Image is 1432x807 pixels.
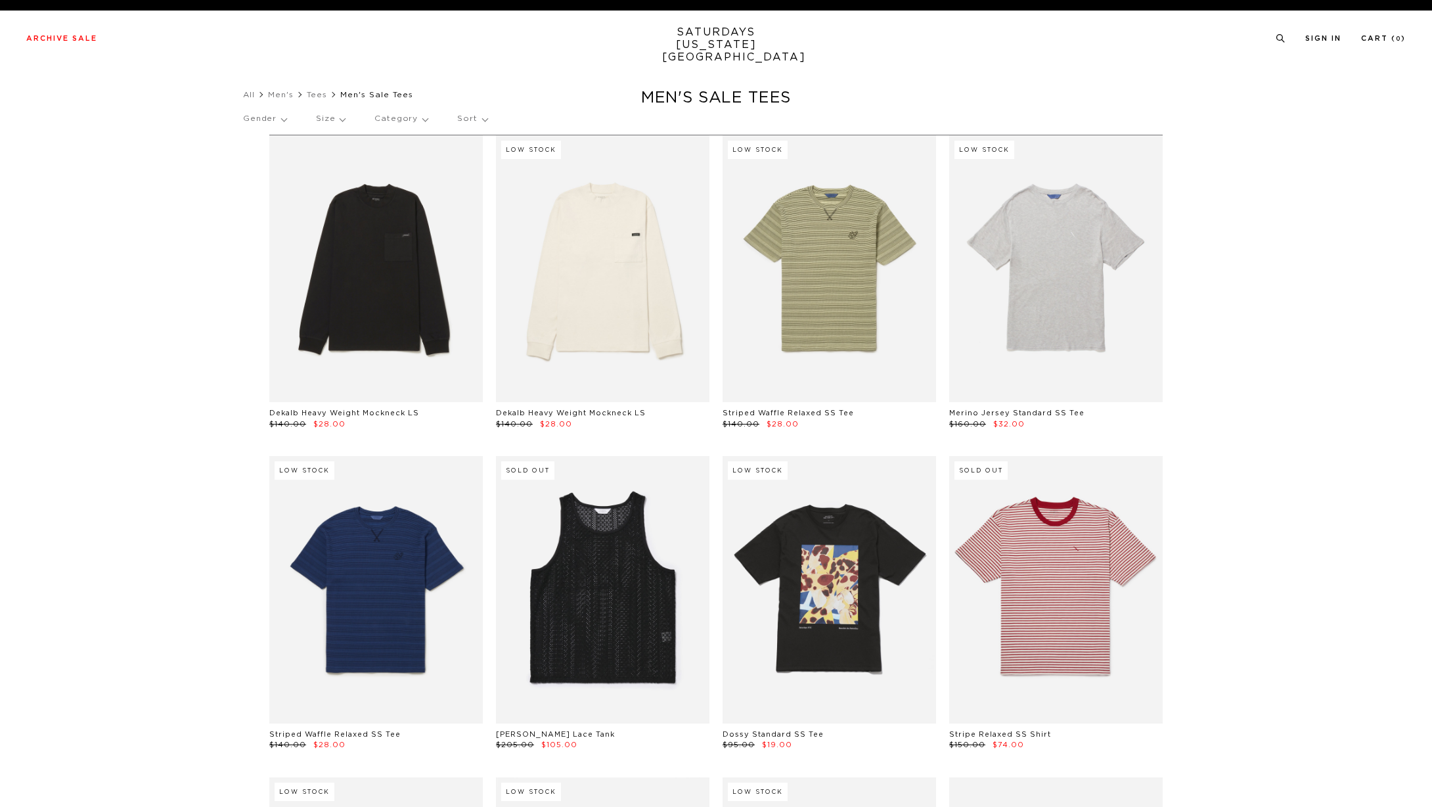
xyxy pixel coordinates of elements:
[496,741,534,749] span: $205.00
[1305,35,1341,42] a: Sign In
[313,421,346,428] span: $28.00
[243,91,255,99] a: All
[268,91,294,99] a: Men's
[723,409,854,417] a: Striped Waffle Relaxed SS Tee
[275,461,334,480] div: Low Stock
[316,104,345,134] p: Size
[313,741,346,749] span: $28.00
[767,421,799,428] span: $28.00
[723,421,759,428] span: $140.00
[243,104,286,134] p: Gender
[728,461,788,480] div: Low Stock
[728,141,788,159] div: Low Stock
[269,741,306,749] span: $140.00
[954,141,1014,159] div: Low Stock
[993,741,1024,749] span: $74.00
[541,741,577,749] span: $105.00
[723,731,824,738] a: Dossy Standard SS Tee
[26,35,97,42] a: Archive Sale
[307,91,327,99] a: Tees
[457,104,487,134] p: Sort
[540,421,572,428] span: $28.00
[1396,36,1401,42] small: 0
[501,141,561,159] div: Low Stock
[269,731,401,738] a: Striped Waffle Relaxed SS Tee
[993,421,1025,428] span: $32.00
[662,26,771,64] a: SATURDAYS[US_STATE][GEOGRAPHIC_DATA]
[949,421,986,428] span: $160.00
[728,783,788,801] div: Low Stock
[340,91,413,99] span: Men's Sale Tees
[954,461,1008,480] div: Sold Out
[496,409,646,417] a: Dekalb Heavy Weight Mockneck LS
[723,741,755,749] span: $95.00
[762,741,792,749] span: $19.00
[269,421,306,428] span: $140.00
[949,409,1085,417] a: Merino Jersey Standard SS Tee
[501,461,554,480] div: Sold Out
[269,409,419,417] a: Dekalb Heavy Weight Mockneck LS
[501,783,561,801] div: Low Stock
[496,421,533,428] span: $140.00
[949,731,1051,738] a: Stripe Relaxed SS Shirt
[949,741,985,749] span: $150.00
[275,783,334,801] div: Low Stock
[374,104,428,134] p: Category
[1361,35,1406,42] a: Cart (0)
[496,731,615,738] a: [PERSON_NAME] Lace Tank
